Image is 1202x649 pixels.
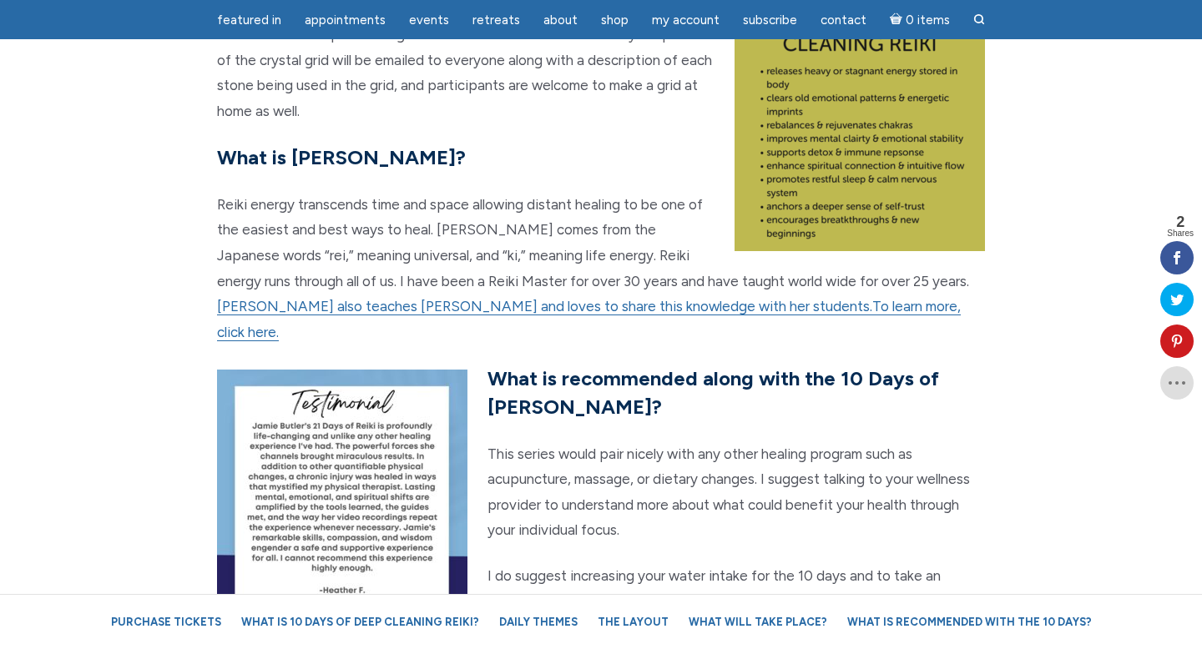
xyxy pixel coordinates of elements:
a: Daily Themes [491,607,586,636]
span: Shop [601,13,629,28]
span: 0 items [906,14,950,27]
p: Reiki energy transcends time and space allowing distant healing to be one of the easiest and best... [217,192,985,345]
a: Appointments [295,4,396,37]
strong: What is [PERSON_NAME]? [217,145,466,169]
p: This series would pair nicely with any other healing program such as acupuncture, massage, or die... [217,441,985,543]
a: Contact [811,4,876,37]
a: What is 10 Days of Deep Cleaning Reiki? [233,607,487,636]
span: Events [409,13,449,28]
span: featured in [217,13,281,28]
a: Cart0 items [880,3,960,37]
a: The Layout [589,607,677,636]
a: featured in [207,4,291,37]
span: Retreats [472,13,520,28]
span: 2 [1167,214,1194,229]
span: Shares [1167,229,1194,238]
a: About [533,4,588,37]
span: Subscribe [743,13,797,28]
a: To learn more, click here. [217,298,961,341]
a: What is recommended with the 10 Days? [839,607,1100,636]
a: [PERSON_NAME] also teaches [PERSON_NAME] and loves to share this knowledge with her students. [217,298,872,315]
a: What will take place? [680,607,836,636]
i: Cart [890,13,906,28]
strong: What is recommended along with the 10 Days of [PERSON_NAME]? [487,366,939,419]
span: About [543,13,578,28]
a: My Account [642,4,730,37]
a: Subscribe [733,4,807,37]
a: Purchase Tickets [103,607,230,636]
a: Events [399,4,459,37]
span: My Account [652,13,720,28]
span: Appointments [305,13,386,28]
a: Shop [591,4,639,37]
a: Retreats [462,4,530,37]
span: Contact [821,13,866,28]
